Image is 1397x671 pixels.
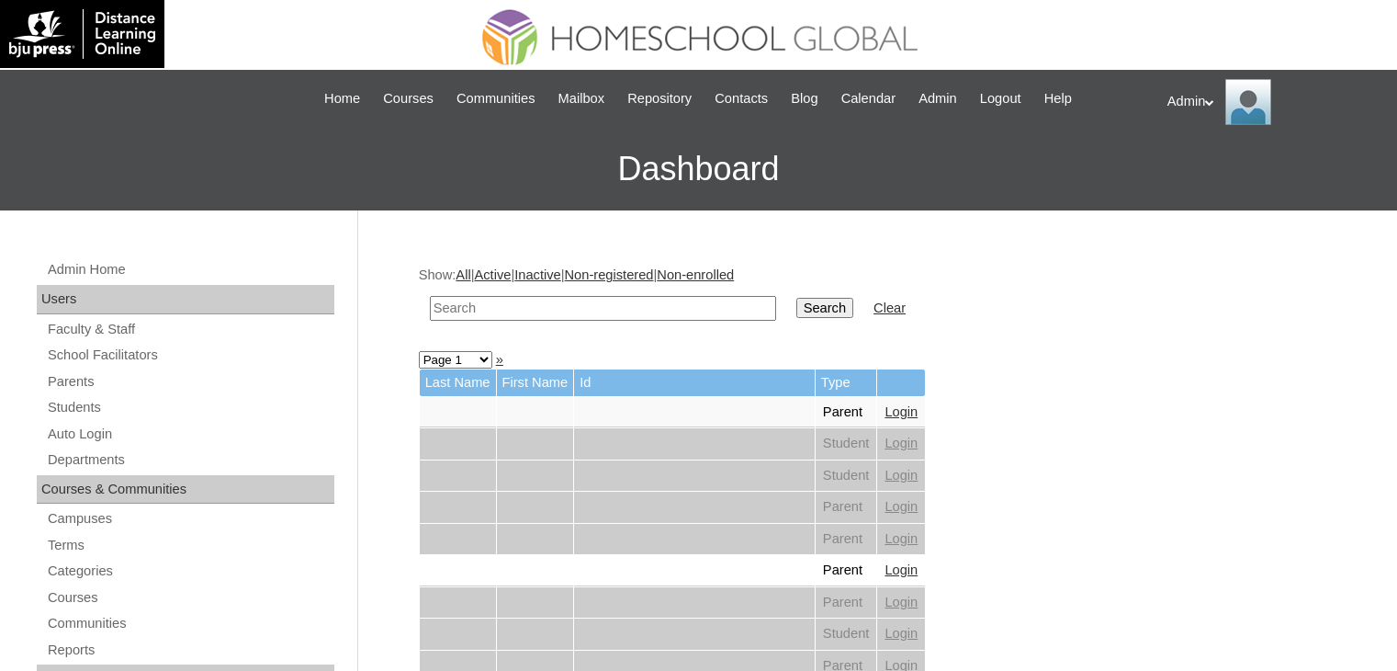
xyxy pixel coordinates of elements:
td: Parent [816,524,877,555]
span: Repository [627,88,692,109]
span: Contacts [715,88,768,109]
span: Mailbox [558,88,605,109]
a: Login [884,404,918,419]
a: Non-registered [565,267,654,282]
a: Login [884,563,918,577]
img: Admin Homeschool Global [1225,79,1271,125]
a: Help [1035,88,1081,109]
td: Parent [816,555,877,586]
span: Communities [456,88,535,109]
input: Search [430,296,776,321]
td: Parent [816,587,877,619]
a: Categories [46,560,334,583]
a: School Facilitators [46,344,334,367]
div: Courses & Communities [37,475,334,505]
a: Admin Home [46,258,334,281]
div: Admin [1167,79,1379,125]
div: Users [37,285,334,314]
a: Students [46,396,334,419]
a: Clear [873,301,906,315]
a: Faculty & Staff [46,318,334,341]
a: Login [884,436,918,450]
td: Type [816,370,877,396]
a: Login [884,468,918,483]
a: Non-enrolled [657,267,734,282]
a: Login [884,531,918,546]
td: Parent [816,492,877,523]
a: Auto Login [46,423,334,446]
a: Login [884,595,918,609]
a: Courses [46,586,334,609]
span: Home [324,88,360,109]
td: Student [816,619,877,650]
span: Help [1044,88,1072,109]
td: Student [816,461,877,492]
a: Admin [909,88,966,109]
a: » [496,352,503,367]
td: Student [816,428,877,460]
a: Communities [46,612,334,635]
h3: Dashboard [9,128,1388,210]
a: Communities [447,88,545,109]
a: Reports [46,639,334,662]
a: Terms [46,534,334,557]
a: Logout [971,88,1031,109]
span: Admin [918,88,957,109]
td: First Name [497,370,574,396]
a: All [456,267,470,282]
td: Id [574,370,815,396]
a: Login [884,626,918,641]
span: Calendar [841,88,896,109]
td: Last Name [420,370,496,396]
div: Show: | | | | [419,266,1328,331]
a: Contacts [705,88,777,109]
a: Mailbox [549,88,614,109]
img: logo-white.png [9,9,155,59]
a: Inactive [514,267,561,282]
a: Parents [46,370,334,393]
a: Calendar [832,88,905,109]
a: Home [315,88,369,109]
span: Blog [791,88,817,109]
a: Active [474,267,511,282]
a: Blog [782,88,827,109]
a: Login [884,499,918,514]
a: Campuses [46,507,334,530]
a: Repository [618,88,701,109]
td: Parent [816,397,877,428]
input: Search [796,298,853,318]
a: Courses [374,88,443,109]
a: Departments [46,449,334,472]
span: Courses [383,88,434,109]
span: Logout [980,88,1021,109]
